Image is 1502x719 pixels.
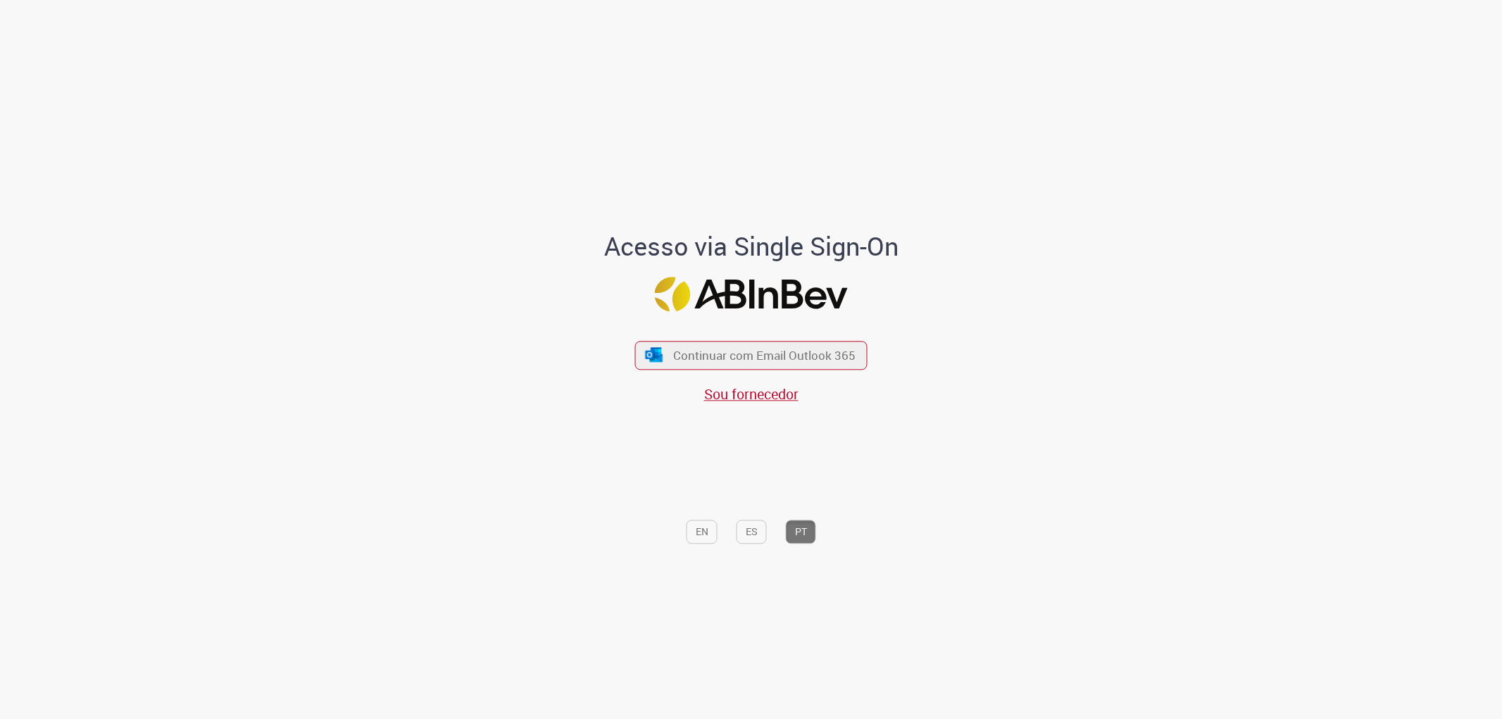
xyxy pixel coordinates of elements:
span: Continuar com Email Outlook 365 [673,347,856,363]
h1: Acesso via Single Sign-On [556,232,946,261]
img: ícone Azure/Microsoft 360 [644,347,663,362]
button: PT [786,520,816,544]
button: ES [737,520,767,544]
a: Sou fornecedor [704,384,799,404]
img: Logo ABInBev [655,277,848,312]
button: ícone Azure/Microsoft 360 Continuar com Email Outlook 365 [635,341,868,370]
button: EN [687,520,718,544]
